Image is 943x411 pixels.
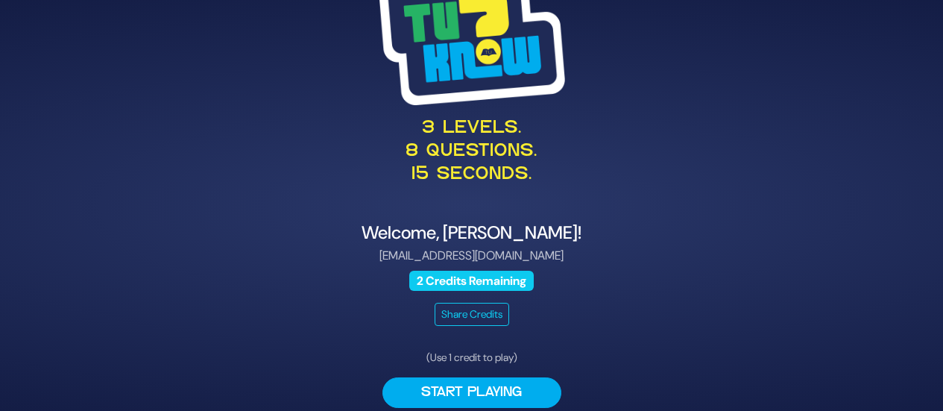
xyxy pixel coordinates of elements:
button: Share Credits [435,303,509,326]
span: 2 Credits Remaining [409,271,534,291]
p: [EMAIL_ADDRESS][DOMAIN_NAME] [108,247,836,265]
button: Start Playing [382,377,561,408]
h4: Welcome, [PERSON_NAME]! [108,222,836,244]
p: 3 levels. 8 questions. 15 seconds. [108,117,836,187]
p: (Use 1 credit to play) [382,350,561,365]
